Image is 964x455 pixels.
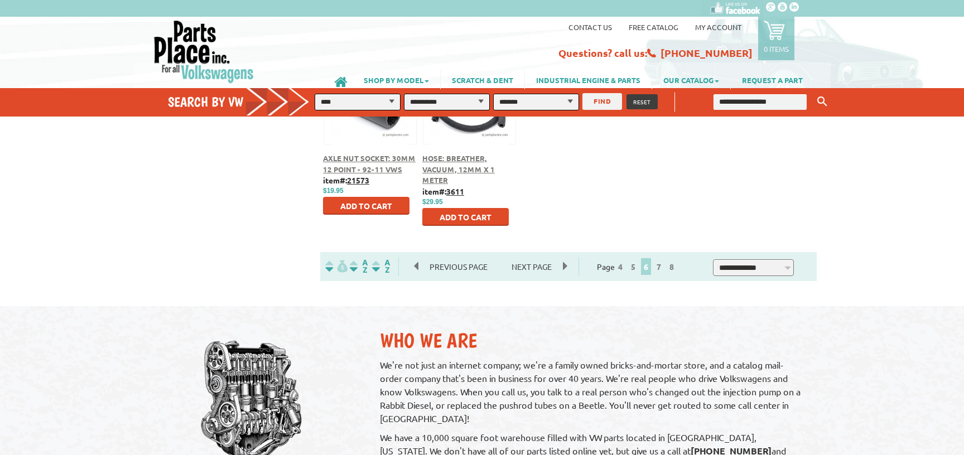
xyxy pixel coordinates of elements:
[633,98,651,106] span: RESET
[380,328,806,352] h2: Who We Are
[153,20,255,84] img: Parts Place Inc!
[758,17,794,60] a: 0 items
[422,208,509,226] button: Add to Cart
[652,70,730,89] a: OUR CATALOG
[579,257,695,276] div: Page
[440,212,491,222] span: Add to Cart
[628,262,638,272] a: 5
[695,22,741,32] a: My Account
[168,94,321,110] h4: Search by VW
[814,93,831,111] button: Keyword Search
[353,70,440,89] a: SHOP BY MODEL
[370,260,392,273] img: Sort by Sales Rank
[568,22,612,32] a: Contact us
[348,260,370,273] img: Sort by Headline
[418,258,499,275] span: Previous Page
[323,197,409,215] button: Add to Cart
[615,262,625,272] a: 4
[641,258,651,275] span: 6
[629,22,678,32] a: Free Catalog
[764,44,789,54] p: 0 items
[525,70,652,89] a: INDUSTRIAL ENGINE & PARTS
[654,262,664,272] a: 7
[422,198,443,206] span: $29.95
[325,260,348,273] img: filterpricelow.svg
[582,93,622,110] button: FIND
[340,201,392,211] span: Add to Cart
[731,70,814,89] a: REQUEST A PART
[667,262,677,272] a: 8
[323,175,369,185] b: item#:
[347,175,369,185] u: 21573
[626,94,658,109] button: RESET
[500,262,563,272] a: Next Page
[380,358,806,425] p: We're not just an internet company; we're a family owned bricks-and-mortar store, and a catalog m...
[422,186,464,196] b: item#:
[446,186,464,196] u: 3611
[441,70,524,89] a: SCRATCH & DENT
[323,187,344,195] span: $19.95
[414,262,500,272] a: Previous Page
[422,153,495,185] a: Hose: Breather, Vacuum, 12mm x 1 Meter
[500,258,563,275] span: Next Page
[323,153,416,174] a: Axle Nut Socket: 30mm 12 Point - 92-11 VWs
